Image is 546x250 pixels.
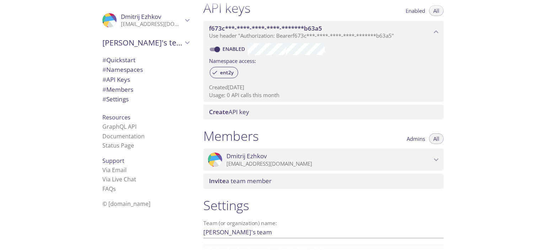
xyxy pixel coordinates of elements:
[102,85,106,94] span: #
[102,166,127,174] a: Via Email
[203,174,444,188] div: Invite a team member
[221,46,248,52] a: Enabled
[429,133,444,144] button: All
[102,142,134,149] a: Status Page
[226,160,432,167] p: [EMAIL_ADDRESS][DOMAIN_NAME]
[97,33,195,52] div: Dmitrij's team
[209,91,438,99] p: Usage: 0 API calls this month
[203,149,444,171] div: Dmitrij Ezhkov
[216,69,238,76] span: ent2y
[102,123,136,131] a: GraphQL API
[203,220,277,226] label: Team (or organization) name:
[102,200,150,208] span: © [DOMAIN_NAME]
[203,105,444,119] div: Create API Key
[203,197,444,213] h1: Settings
[102,113,130,121] span: Resources
[102,56,135,64] span: Quickstart
[102,132,145,140] a: Documentation
[102,38,183,48] span: [PERSON_NAME]'s team
[97,75,195,85] div: API Keys
[402,133,429,144] button: Admins
[102,95,129,103] span: Settings
[209,108,229,116] span: Create
[97,85,195,95] div: Members
[102,175,136,183] a: Via Live Chat
[209,84,438,91] p: Created [DATE]
[209,177,226,185] span: Invite
[102,75,106,84] span: #
[102,65,106,74] span: #
[209,108,249,116] span: API key
[102,95,106,103] span: #
[121,12,161,21] span: Dmitrij Ezhkov
[97,9,195,32] div: Dmitrij Ezhkov
[97,55,195,65] div: Quickstart
[102,157,124,165] span: Support
[210,67,238,78] div: ent2y
[121,21,183,28] p: [EMAIL_ADDRESS][DOMAIN_NAME]
[102,85,133,94] span: Members
[209,177,272,185] span: a team member
[102,65,143,74] span: Namespaces
[102,185,116,193] a: FAQ
[226,152,267,160] span: Dmitrij Ezhkov
[209,55,256,65] label: Namespace access:
[203,128,259,144] h1: Members
[102,56,106,64] span: #
[97,65,195,75] div: Namespaces
[113,185,116,193] span: s
[97,94,195,104] div: Team Settings
[102,75,130,84] span: API Keys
